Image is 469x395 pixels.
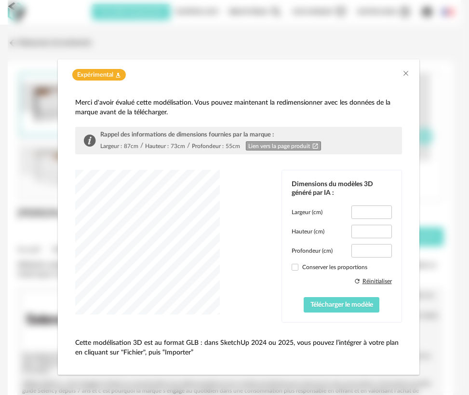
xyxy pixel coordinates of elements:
[100,142,122,150] div: Largeur :
[100,132,274,138] span: Rappel des informations de dimensions fournies par la marque :
[292,180,392,197] div: Dimensions du modèles 3D généré par IA :
[292,228,324,235] label: Hauteur (cm)
[246,141,321,150] a: Lien vers la page produitOpen In New icon
[75,338,402,357] p: Cette modélisation 3D est au format GLB : dans SketchUp 2024 ou 2025, vous pouvez l’intégrer à vo...
[140,142,143,150] div: /
[402,69,410,79] button: Close
[292,208,322,216] label: Largeur (cm)
[115,71,121,79] span: Flask icon
[187,142,190,150] div: /
[292,263,392,271] label: Conserver les proportions
[124,142,138,150] div: 87cm
[354,277,361,286] span: Refresh icon
[304,297,379,313] button: Télécharger le modèle
[77,71,113,79] span: Expérimental
[145,142,169,150] div: Hauteur :
[192,142,224,150] div: Profondeur :
[171,142,185,150] div: 73cm
[312,142,319,150] span: Open In New icon
[310,301,373,308] span: Télécharger le modèle
[292,247,333,255] label: Profondeur (cm)
[58,59,419,375] div: dialog
[362,277,392,285] div: Réinitialiser
[75,98,402,117] div: Merci d'avoir évalué cette modélisation. Vous pouvez maintenant la redimensionner avec les donnée...
[226,142,240,150] div: 55cm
